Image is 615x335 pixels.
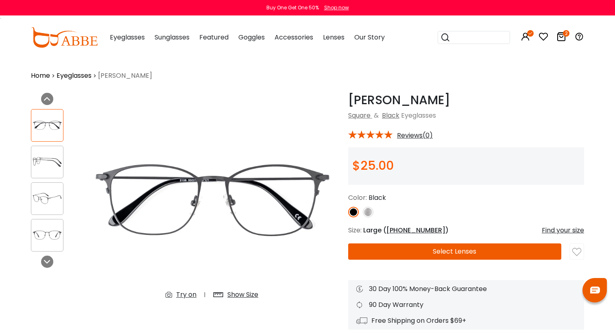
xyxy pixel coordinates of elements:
img: abbeglasses.com [31,27,98,48]
span: [PERSON_NAME] [98,71,152,81]
div: 30 Day 100% Money-Back Guarantee [356,284,576,294]
span: & [372,111,380,120]
span: [PHONE_NUMBER] [386,226,445,235]
img: Nedal Black Metal Eyeglasses , NosePads Frames from ABBE Glasses [31,227,63,243]
a: Black [382,111,399,120]
a: Home [31,71,50,81]
span: $25.00 [352,157,394,174]
h1: [PERSON_NAME] [348,93,584,107]
div: 90 Day Warranty [356,300,576,310]
span: Accessories [275,33,313,42]
span: Sunglasses [155,33,190,42]
img: chat [590,287,600,293]
img: Nedal Black Metal Eyeglasses , NosePads Frames from ABBE Glasses [31,154,63,170]
div: Find your size [542,226,584,235]
img: Nedal Black Metal Eyeglasses , NosePads Frames from ABBE Glasses [84,93,340,307]
a: Square [348,111,371,120]
span: Size: [348,226,362,235]
div: Show Size [227,290,258,300]
a: Eyeglasses [57,71,92,81]
button: Select Lenses [348,243,561,260]
span: Eyeglasses [401,111,436,120]
div: Try on [176,290,196,300]
a: Shop now [320,4,349,11]
div: Buy One Get One 50% [266,4,319,11]
span: Reviews(0) [397,132,433,139]
img: Nedal Black Metal Eyeglasses , NosePads Frames from ABBE Glasses [31,117,63,133]
img: Nedal Black Metal Eyeglasses , NosePads Frames from ABBE Glasses [31,190,63,206]
img: like [572,247,581,256]
div: Shop now [324,4,349,11]
span: Featured [199,33,229,42]
i: 2 [563,30,569,37]
div: Free Shipping on Orders $69+ [356,316,576,326]
span: Color: [348,193,367,202]
span: Lenses [323,33,345,42]
span: Eyeglasses [110,33,145,42]
span: Goggles [238,33,265,42]
span: Large ( ) [363,226,449,235]
span: Our Story [354,33,385,42]
span: Black [369,193,386,202]
a: 2 [556,33,566,43]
